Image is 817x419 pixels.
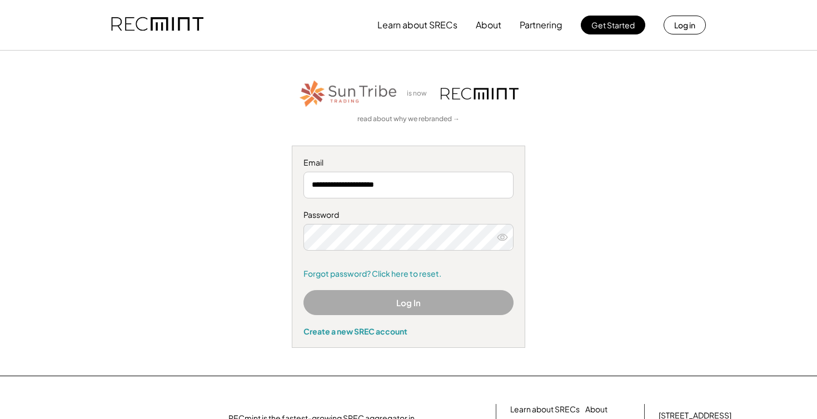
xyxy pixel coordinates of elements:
[298,78,398,109] img: STT_Horizontal_Logo%2B-%2BColor.png
[520,14,562,36] button: Partnering
[303,268,514,280] a: Forgot password? Click here to reset.
[303,157,514,168] div: Email
[404,89,435,98] div: is now
[441,88,519,99] img: recmint-logotype%403x.png
[303,290,514,315] button: Log In
[510,404,580,415] a: Learn about SRECs
[377,14,457,36] button: Learn about SRECs
[476,14,501,36] button: About
[585,404,607,415] a: About
[303,209,514,221] div: Password
[111,6,203,44] img: recmint-logotype%403x.png
[357,114,460,124] a: read about why we rebranded →
[303,326,514,336] div: Create a new SREC account
[664,16,706,34] button: Log in
[581,16,645,34] button: Get Started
